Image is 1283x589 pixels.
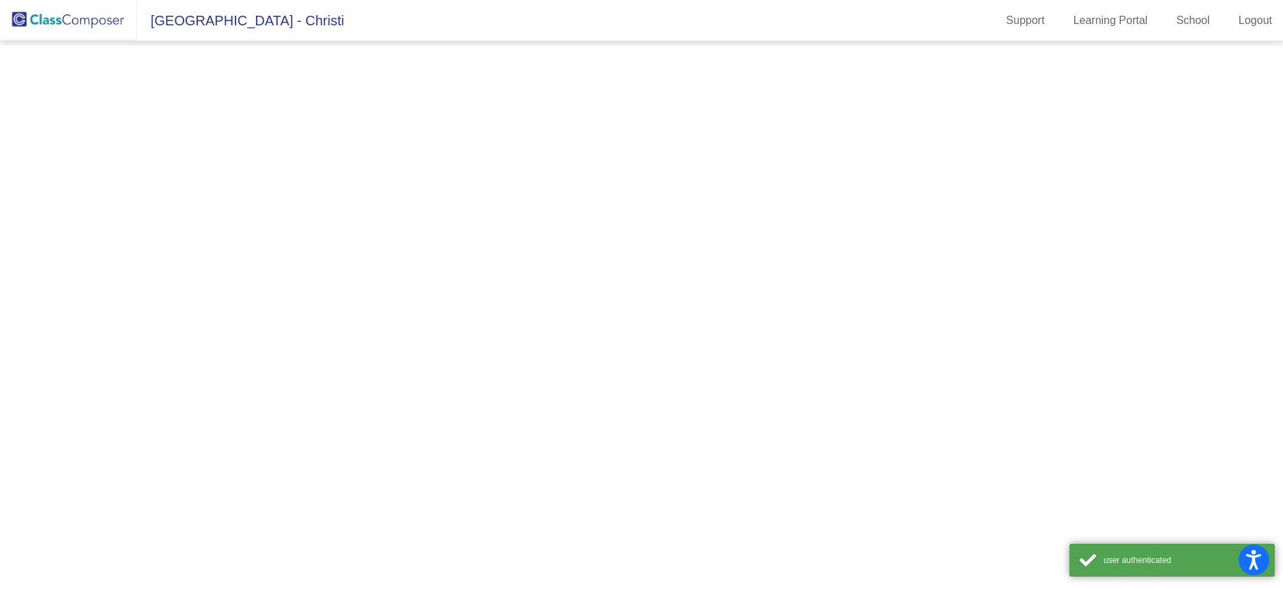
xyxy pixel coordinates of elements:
[1104,554,1265,566] div: user authenticated
[137,10,344,32] span: [GEOGRAPHIC_DATA] - Christi
[995,10,1056,32] a: Support
[1063,10,1159,32] a: Learning Portal
[1165,10,1221,32] a: School
[1228,10,1283,32] a: Logout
